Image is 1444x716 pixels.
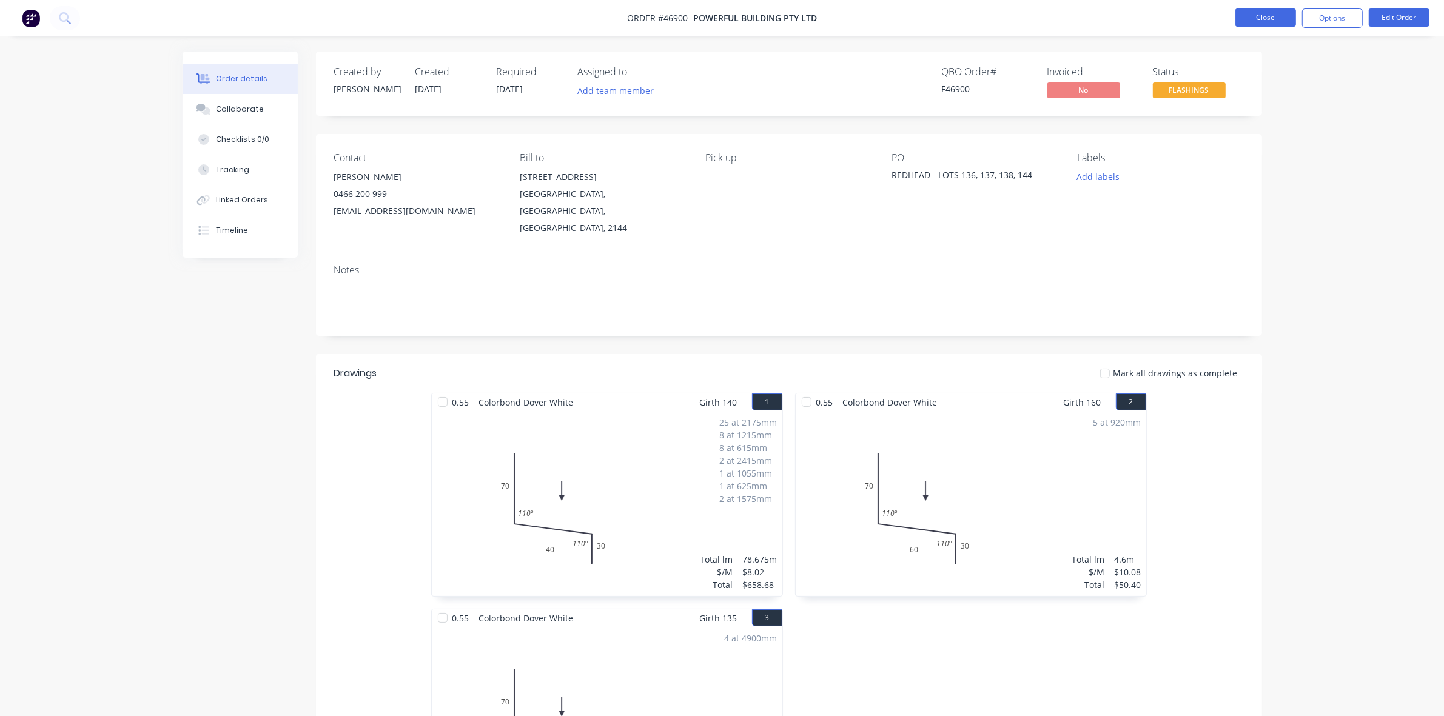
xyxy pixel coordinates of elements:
[752,393,782,410] button: 1
[334,152,500,164] div: Contact
[571,82,660,99] button: Add team member
[1072,553,1105,566] div: Total lm
[720,467,777,480] div: 1 at 1055mm
[183,185,298,215] button: Linked Orders
[497,83,523,95] span: [DATE]
[334,366,377,381] div: Drawings
[1116,393,1146,410] button: 2
[1153,66,1244,78] div: Status
[1047,82,1120,98] span: No
[720,441,777,454] div: 8 at 615mm
[1115,553,1141,566] div: 4.6m
[334,169,500,219] div: [PERSON_NAME]0466 200 999[EMAIL_ADDRESS][DOMAIN_NAME]
[705,152,871,164] div: Pick up
[448,609,474,627] span: 0.55
[743,566,777,578] div: $8.02
[752,609,782,626] button: 3
[743,553,777,566] div: 78.675m
[1113,367,1238,380] span: Mark all drawings as complete
[183,155,298,185] button: Tracking
[334,264,1244,276] div: Notes
[497,66,563,78] div: Required
[700,566,733,578] div: $/M
[216,134,269,145] div: Checklists 0/0
[22,9,40,27] img: Factory
[942,82,1033,95] div: F46900
[578,82,660,99] button: Add team member
[415,66,482,78] div: Created
[520,169,686,236] div: [STREET_ADDRESS][GEOGRAPHIC_DATA], [GEOGRAPHIC_DATA], [GEOGRAPHIC_DATA], 2144
[183,124,298,155] button: Checklists 0/0
[216,164,249,175] div: Tracking
[720,429,777,441] div: 8 at 1215mm
[520,169,686,186] div: [STREET_ADDRESS]
[448,393,474,411] span: 0.55
[811,393,838,411] span: 0.55
[520,152,686,164] div: Bill to
[720,492,777,505] div: 2 at 1575mm
[1077,152,1243,164] div: Labels
[216,225,248,236] div: Timeline
[700,578,733,591] div: Total
[1070,169,1126,185] button: Add labels
[216,104,264,115] div: Collaborate
[1235,8,1296,27] button: Close
[432,411,782,596] div: ------------ ---------------704030110º110º25 at 2175mm8 at 1215mm8 at 615mm2 at 2415mm1 at 1055mm...
[700,609,737,627] span: Girth 135
[1115,566,1141,578] div: $10.08
[1047,66,1138,78] div: Invoiced
[1302,8,1363,28] button: Options
[1115,578,1141,591] div: $50.40
[1153,82,1226,98] span: FLASHINGS
[720,480,777,492] div: 1 at 625mm
[334,186,500,202] div: 0466 200 999
[700,393,737,411] span: Girth 140
[627,13,693,24] span: Order #46900 -
[415,83,442,95] span: [DATE]
[1369,8,1429,27] button: Edit Order
[334,66,401,78] div: Created by
[474,609,579,627] span: Colorbond Dover White
[183,64,298,94] button: Order details
[216,195,268,206] div: Linked Orders
[942,66,1033,78] div: QBO Order #
[1153,82,1226,101] button: FLASHINGS
[892,169,1043,186] div: REDHEAD - LOTS 136, 137, 138, 144
[725,632,777,644] div: 4 at 4900mm
[892,152,1058,164] div: PO
[1072,578,1105,591] div: Total
[1072,566,1105,578] div: $/M
[578,66,699,78] div: Assigned to
[520,186,686,236] div: [GEOGRAPHIC_DATA], [GEOGRAPHIC_DATA], [GEOGRAPHIC_DATA], 2144
[183,94,298,124] button: Collaborate
[796,411,1146,596] div: ------------ ---------------706030110º110º5 at 920mmTotal lm$/MTotal4.6m$10.08$50.40
[334,202,500,219] div: [EMAIL_ADDRESS][DOMAIN_NAME]
[1093,416,1141,429] div: 5 at 920mm
[743,578,777,591] div: $658.68
[334,82,401,95] div: [PERSON_NAME]
[720,416,777,429] div: 25 at 2175mm
[216,73,267,84] div: Order details
[474,393,579,411] span: Colorbond Dover White
[1064,393,1101,411] span: Girth 160
[720,454,777,467] div: 2 at 2415mm
[838,393,942,411] span: Colorbond Dover White
[183,215,298,246] button: Timeline
[693,13,817,24] span: POWERFUL BUILDING Pty Ltd
[334,169,500,186] div: [PERSON_NAME]
[700,553,733,566] div: Total lm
